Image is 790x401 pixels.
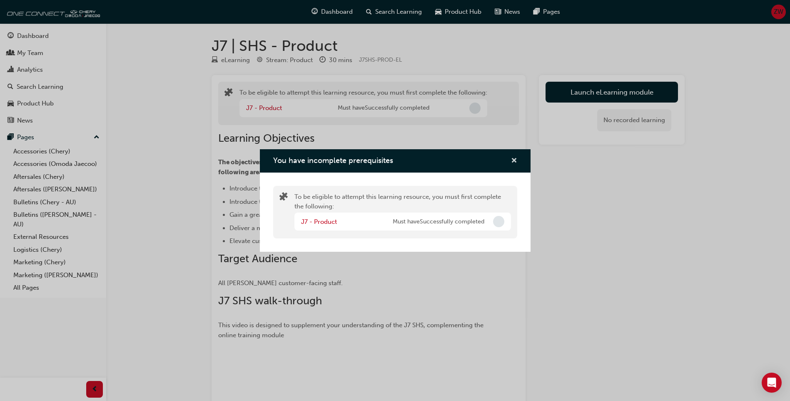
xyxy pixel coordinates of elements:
[301,218,337,226] a: J7 - Product
[511,156,517,166] button: cross-icon
[511,158,517,165] span: cross-icon
[294,192,511,232] div: To be eligible to attempt this learning resource, you must first complete the following:
[493,216,504,227] span: Incomplete
[260,149,531,252] div: You have incomplete prerequisites
[762,373,782,393] div: Open Intercom Messenger
[273,156,393,165] span: You have incomplete prerequisites
[393,217,484,227] span: Must have Successfully completed
[279,193,288,203] span: puzzle-icon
